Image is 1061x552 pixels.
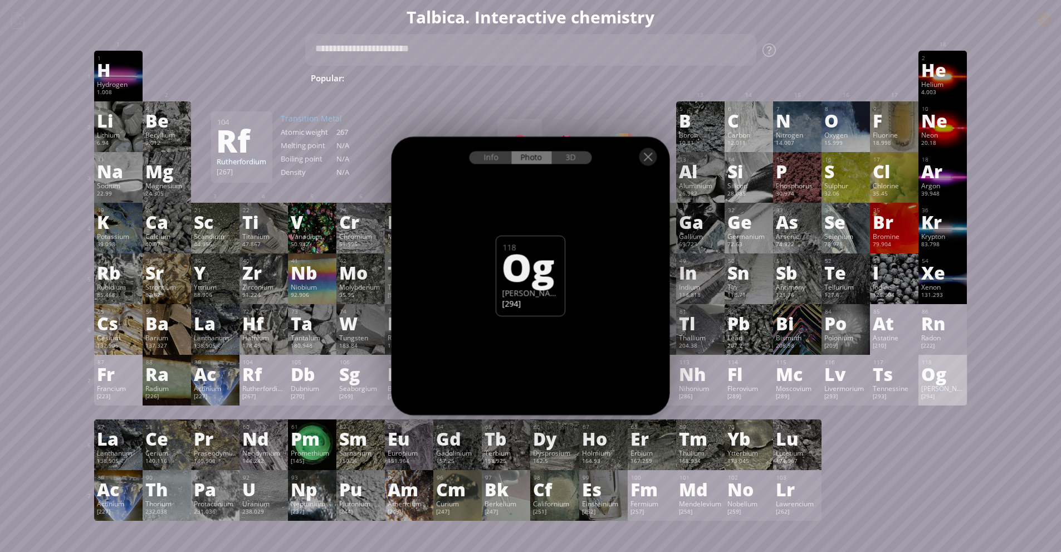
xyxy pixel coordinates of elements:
div: 79.904 [873,241,916,250]
div: 24.305 [145,190,188,199]
div: Strontium [145,282,188,291]
div: 9.012 [145,139,188,148]
div: Carbon [727,130,770,139]
div: Livermorium [824,384,867,393]
div: [293] [873,393,916,402]
div: 22 [243,207,285,214]
div: Popular: [311,71,353,86]
div: Sg [339,365,382,383]
div: Rf [216,131,266,149]
div: N [776,111,819,129]
div: 127.6 [824,291,867,300]
div: Db [291,365,334,383]
div: Mo [339,263,382,281]
div: Neon [921,130,964,139]
div: 37 [97,257,140,265]
div: Rf [242,365,285,383]
div: F [873,111,916,129]
div: Technetium [388,282,431,291]
div: 12.011 [727,139,770,148]
div: 15 [776,156,819,163]
div: 11 [97,156,140,163]
div: Xenon [921,282,964,291]
div: Indium [679,282,722,291]
div: 39.098 [97,241,140,250]
div: 42 [340,257,382,265]
div: 75 [388,308,431,315]
div: 34 [825,207,867,214]
div: 118.71 [727,291,770,300]
div: Radium [145,384,188,393]
div: Mn [388,213,431,231]
div: He [921,61,964,79]
div: [270] [388,393,431,402]
div: 84 [825,308,867,315]
div: Mg [145,162,188,180]
div: 72.63 [727,241,770,250]
h1: Talbica. Interactive chemistry [85,6,976,28]
div: Dubnium [291,384,334,393]
div: 1 [97,55,140,62]
div: 126.904 [873,291,916,300]
div: Molybdenum [339,282,382,291]
div: Bismuth [776,333,819,342]
div: 91.224 [242,291,285,300]
div: 69.723 [679,241,722,250]
div: Al [679,162,722,180]
div: Rubidium [97,282,140,291]
div: Tellurium [824,282,867,291]
div: 87.62 [145,291,188,300]
div: Calcium [145,232,188,241]
div: 88 [146,359,188,366]
div: [PERSON_NAME] [921,384,964,393]
div: 20 [146,207,188,214]
div: H [97,61,140,79]
div: 95.95 [339,291,382,300]
div: [293] [824,393,867,402]
div: Helium [921,80,964,89]
div: Sodium [97,181,140,190]
div: 104 [217,117,267,127]
div: Iodine [873,282,916,291]
div: 180.948 [291,342,334,351]
div: 57 [194,308,237,315]
div: Sr [145,263,188,281]
div: O [824,111,867,129]
div: 113 [679,359,722,366]
div: 16 [825,156,867,163]
div: Tc [388,263,431,281]
div: 85 [873,308,916,315]
div: 118 [922,359,964,366]
div: Bohrium [388,384,431,393]
div: Nitrogen [776,130,819,139]
div: Be [145,111,188,129]
div: 207.2 [727,342,770,351]
div: 12 [146,156,188,163]
div: Flerovium [727,384,770,393]
div: [226] [145,393,188,402]
div: Ra [145,365,188,383]
div: 4.003 [921,89,964,97]
div: 44.956 [194,241,237,250]
div: 104 [243,359,285,366]
div: 3D [552,152,592,164]
div: 47.867 [242,241,285,250]
div: Manganese [388,232,431,241]
div: [289] [776,393,819,402]
div: Krypton [921,232,964,241]
div: Bi [776,314,819,332]
div: 107 [388,359,431,366]
div: 186.207 [388,342,431,351]
div: [PERSON_NAME] [502,287,559,298]
div: 14.007 [776,139,819,148]
div: [286] [679,393,722,402]
div: Si [727,162,770,180]
div: 50.942 [291,241,334,250]
div: Na [97,162,140,180]
div: Actinium [194,384,237,393]
div: 50 [728,257,770,265]
div: C [727,111,770,129]
div: Pb [727,314,770,332]
div: Density [281,167,336,177]
div: 106 [340,359,382,366]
